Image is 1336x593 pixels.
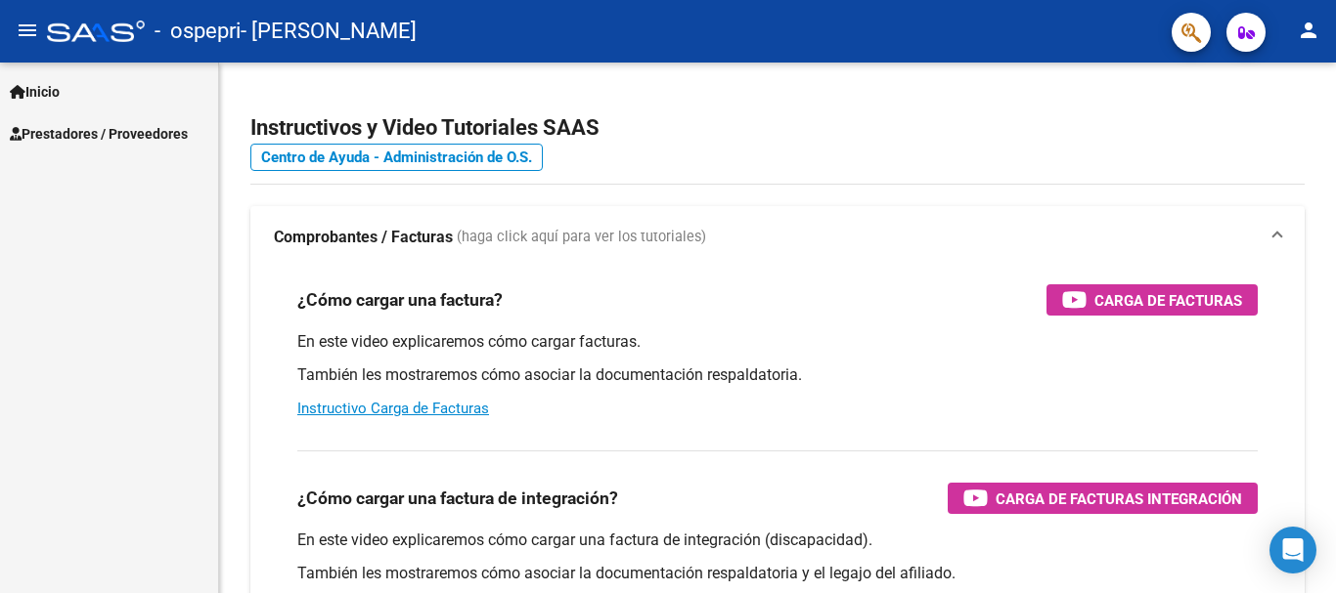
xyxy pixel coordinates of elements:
mat-expansion-panel-header: Comprobantes / Facturas (haga click aquí para ver los tutoriales) [250,206,1305,269]
h2: Instructivos y Video Tutoriales SAAS [250,109,1305,147]
span: - ospepri [155,10,241,53]
p: También les mostraremos cómo asociar la documentación respaldatoria. [297,364,1258,386]
button: Carga de Facturas [1047,284,1258,316]
span: Carga de Facturas Integración [996,487,1242,511]
p: En este video explicaremos cómo cargar una factura de integración (discapacidad). [297,529,1258,551]
button: Carga de Facturas Integración [948,483,1258,514]
mat-icon: person [1297,19,1320,42]
mat-icon: menu [16,19,39,42]
strong: Comprobantes / Facturas [274,227,453,248]
span: Inicio [10,81,60,103]
div: Open Intercom Messenger [1269,527,1316,573]
span: Prestadores / Proveedores [10,123,188,145]
h3: ¿Cómo cargar una factura? [297,286,503,314]
a: Centro de Ayuda - Administración de O.S. [250,144,543,171]
p: También les mostraremos cómo asociar la documentación respaldatoria y el legajo del afiliado. [297,563,1258,584]
p: En este video explicaremos cómo cargar facturas. [297,331,1258,353]
span: (haga click aquí para ver los tutoriales) [457,227,706,248]
span: - [PERSON_NAME] [241,10,417,53]
h3: ¿Cómo cargar una factura de integración? [297,485,618,512]
span: Carga de Facturas [1094,288,1242,313]
a: Instructivo Carga de Facturas [297,400,489,417]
